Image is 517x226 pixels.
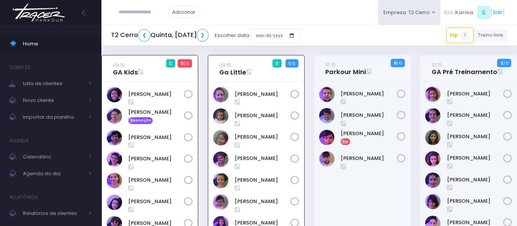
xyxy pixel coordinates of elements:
[235,176,290,184] a: [PERSON_NAME]
[447,154,504,162] a: [PERSON_NAME]
[460,31,470,40] span: 1
[425,87,440,102] img: Alice Oliveira Castro
[319,130,334,145] img: Samuel Bigaton
[107,195,122,210] img: Isabela de Brito Moffa
[319,108,334,123] img: Otto Guimarães Krön
[219,61,246,76] a: 09:15Ga Little
[128,108,184,116] a: [PERSON_NAME]
[235,133,290,141] a: [PERSON_NAME]
[446,27,474,43] a: Exp1
[341,111,397,119] a: [PERSON_NAME]
[128,176,184,184] a: [PERSON_NAME]
[213,152,228,167] img: Isabel Amado
[474,29,508,42] a: Treino livre
[184,61,189,66] small: / 12
[10,133,29,149] h4: Agenda
[197,29,209,42] a: ❯
[425,173,440,188] img: Luzia Rolfini Fernandes
[325,61,366,76] a: 10:15Parkour Mini
[107,173,122,188] img: Gabriela Libardi Galesi Bernardo
[447,197,504,205] a: [PERSON_NAME]
[23,112,84,122] span: Importar da planilha
[319,87,334,102] img: Guilherme Soares Naressi
[477,6,491,19] span: S
[432,61,442,68] small: 10:15
[111,27,300,44] div: Escolher data:
[107,108,122,124] img: Beatriz Cogo
[235,198,290,205] a: [PERSON_NAME]
[447,176,504,184] a: [PERSON_NAME]
[432,61,497,76] a: 10:15GA Pré Treinamento
[181,60,184,66] strong: 0
[213,108,228,124] img: Catarina Andrade
[235,90,290,98] a: [PERSON_NAME]
[341,155,397,162] a: [PERSON_NAME]
[23,208,84,218] span: Relatórios de clientes
[128,134,184,141] a: [PERSON_NAME]
[325,61,336,68] small: 10:15
[235,155,290,162] a: [PERSON_NAME]
[23,169,84,179] span: Agenda do dia
[425,108,440,123] img: Ana Helena Soutello
[128,117,153,124] span: Reposição
[503,61,508,66] small: / 12
[213,173,228,188] img: Isabel Silveira Chulam
[501,60,503,66] strong: 2
[447,111,504,119] a: [PERSON_NAME]
[440,4,507,21] div: [ ]
[493,8,502,16] a: Sair
[290,61,295,66] small: / 12
[128,90,184,98] a: [PERSON_NAME]
[447,90,504,98] a: [PERSON_NAME]
[23,152,84,162] span: Calendário
[111,29,209,42] h5: T2 Cerro Quinta, [DATE]
[23,79,84,89] span: Lista de clientes
[319,151,334,166] img: Theo Cabral
[23,95,84,105] span: Novo cliente
[10,60,30,75] h4: Clientes
[107,87,122,102] img: Ana Beatriz Xavier Roque
[219,61,231,69] small: 09:15
[341,130,397,137] a: [PERSON_NAME]
[213,87,228,102] img: Antonieta Bonna Gobo N Silva
[10,190,38,205] h4: Relatórios
[107,152,122,167] img: Clara Guimaraes Kron
[425,151,440,166] img: Luisa Tomchinsky Montezano
[23,39,92,49] span: Home
[213,130,228,145] img: Heloísa Amado
[113,61,138,76] a: 09:15GA Kids
[396,61,402,66] small: / 10
[166,59,175,68] span: 0
[128,155,184,163] a: [PERSON_NAME]
[128,198,184,205] a: [PERSON_NAME]
[455,9,473,16] span: Karina
[444,9,454,16] span: Olá,
[107,130,122,145] img: Beatriz Kikuchi
[235,112,290,119] a: [PERSON_NAME]
[138,29,150,42] a: ❮
[272,59,282,68] span: 0
[425,194,440,209] img: Malu Bernardes
[425,130,440,145] img: Julia de Campos Munhoz
[447,133,504,140] a: [PERSON_NAME]
[341,90,397,98] a: [PERSON_NAME]
[394,60,396,66] strong: 6
[168,6,200,18] a: Adicionar
[213,194,228,210] img: Julia Merlino Donadell
[289,60,290,66] strong: 1
[113,61,125,69] small: 09:15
